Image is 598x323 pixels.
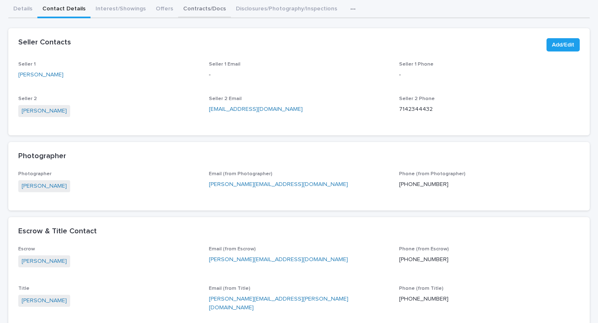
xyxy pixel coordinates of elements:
[209,62,240,67] span: Seller 1 Email
[18,247,35,252] span: Escrow
[209,96,242,101] span: Seller 2 Email
[399,286,444,291] span: Phone (from Title)
[18,171,51,176] span: Photographer
[209,286,250,291] span: Email (from Title)
[399,96,435,101] span: Seller 2 Phone
[37,1,91,18] button: Contact Details
[209,106,303,112] a: [EMAIL_ADDRESS][DOMAIN_NAME]
[8,1,37,18] button: Details
[209,247,256,252] span: Email (from Escrow)
[22,182,67,191] a: [PERSON_NAME]
[22,107,67,115] a: [PERSON_NAME]
[151,1,178,18] button: Offers
[91,1,151,18] button: Interest/Showings
[399,180,580,189] p: [PHONE_NUMBER]
[209,181,348,187] a: [PERSON_NAME][EMAIL_ADDRESS][DOMAIN_NAME]
[18,227,97,236] h2: Escrow & Title Contact
[399,247,449,252] span: Phone (from Escrow)
[231,1,342,18] button: Disclosures/Photography/Inspections
[18,71,64,79] a: [PERSON_NAME]
[209,71,390,79] p: -
[399,255,580,264] p: [PHONE_NUMBER]
[209,296,348,311] a: [PERSON_NAME][EMAIL_ADDRESS][PERSON_NAME][DOMAIN_NAME]
[547,38,580,51] button: Add/Edit
[178,1,231,18] button: Contracts/Docs
[22,296,67,305] a: [PERSON_NAME]
[18,286,29,291] span: Title
[209,171,272,176] span: Email (from Photographer)
[399,71,580,79] p: -
[399,171,466,176] span: Phone (from Photographer)
[552,41,574,49] span: Add/Edit
[18,96,37,101] span: Seller 2
[18,152,66,161] h2: Photographer
[399,105,580,114] p: 7142344432
[209,257,348,262] a: [PERSON_NAME][EMAIL_ADDRESS][DOMAIN_NAME]
[18,38,71,47] h2: Seller Contacts
[22,257,67,266] a: [PERSON_NAME]
[18,62,36,67] span: Seller 1
[399,295,580,303] p: [PHONE_NUMBER]
[399,62,434,67] span: Seller 1 Phone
